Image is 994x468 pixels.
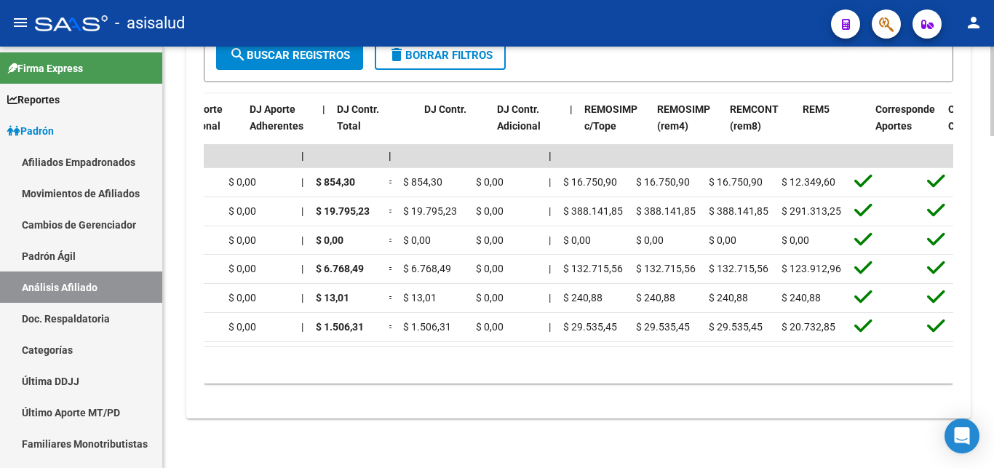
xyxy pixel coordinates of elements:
span: $ 13,01 [316,292,349,304]
span: = [389,234,394,246]
span: $ 388.141,85 [709,205,768,217]
span: Reportes [7,92,60,108]
span: $ 240,88 [709,292,748,304]
span: | [549,205,551,217]
datatable-header-cell: DJ Contr. Adicional [491,94,564,158]
span: $ 132.715,56 [636,263,696,274]
span: | [301,150,304,162]
span: Borrar Filtros [388,49,493,62]
datatable-header-cell: REM5 [797,94,870,158]
span: $ 240,88 [636,292,675,304]
span: $ 12.349,60 [782,176,835,188]
span: | [322,103,325,115]
span: $ 132.715,56 [709,263,768,274]
datatable-header-cell: DJ Contr. Total [331,94,404,158]
span: $ 123.912,96 [782,263,841,274]
span: | [549,321,551,333]
span: $ 0,00 [476,292,504,304]
datatable-header-cell: | [564,94,578,158]
span: Buscar Registros [229,49,350,62]
span: | [549,263,551,274]
datatable-header-cell: REMCONT (rem8) [724,94,797,158]
span: $ 6.768,49 [403,263,451,274]
span: $ 16.750,90 [709,176,763,188]
span: $ 0,00 [709,234,736,246]
span: $ 854,30 [316,176,355,188]
span: REM5 [803,103,830,115]
span: | [301,263,303,274]
datatable-header-cell: | [317,94,331,158]
div: Open Intercom Messenger [945,419,979,453]
span: $ 19.795,23 [316,205,370,217]
span: $ 0,00 [476,176,504,188]
span: | [301,205,303,217]
span: REMOSIMP (rem4) [657,103,710,132]
span: $ 0,00 [476,321,504,333]
span: $ 0,00 [476,263,504,274]
span: $ 29.535,45 [709,321,763,333]
span: $ 0,00 [228,176,256,188]
mat-icon: search [229,46,247,63]
span: $ 1.506,31 [403,321,451,333]
span: $ 29.535,45 [563,321,617,333]
span: $ 29.535,45 [636,321,690,333]
span: - asisalud [115,7,185,39]
span: | [549,292,551,304]
span: = [389,205,394,217]
span: DJ Contr. Total [337,103,379,132]
span: $ 0,00 [476,205,504,217]
span: $ 388.141,85 [636,205,696,217]
span: | [570,103,573,115]
datatable-header-cell: Corresponde Aportes [870,94,942,158]
span: $ 854,30 [403,176,442,188]
span: | [301,234,303,246]
button: Borrar Filtros [375,41,506,70]
span: | [549,150,552,162]
datatable-header-cell: DJ Contr. [418,94,491,158]
datatable-header-cell: DJ Aporte Adherentes [244,94,317,158]
span: $ 0,00 [316,234,343,246]
span: $ 6.768,49 [316,263,364,274]
span: $ 0,00 [228,292,256,304]
span: $ 0,00 [228,263,256,274]
span: = [389,263,394,274]
span: | [549,234,551,246]
span: Firma Express [7,60,83,76]
span: = [389,321,394,333]
span: $ 240,88 [563,292,603,304]
span: $ 20.732,85 [782,321,835,333]
span: DJ Aporte Adherentes [250,103,303,132]
span: $ 0,00 [228,234,256,246]
span: $ 291.313,25 [782,205,841,217]
span: $ 0,00 [782,234,809,246]
span: $ 0,00 [563,234,591,246]
mat-icon: menu [12,14,29,31]
datatable-header-cell: REMOSIMP c/Tope [578,94,651,158]
span: REMCONT (rem8) [730,103,779,132]
span: REMOSIMP c/Tope [584,103,637,132]
span: $ 1.506,31 [316,321,364,333]
span: | [301,321,303,333]
datatable-header-cell: DJ Aporte Adicional [171,94,244,158]
button: Buscar Registros [216,41,363,70]
span: $ 16.750,90 [563,176,617,188]
span: $ 16.750,90 [636,176,690,188]
span: | [301,292,303,304]
span: | [389,150,391,162]
span: $ 132.715,56 [563,263,623,274]
span: DJ Contr. [424,103,466,115]
span: $ 0,00 [636,234,664,246]
span: = [389,176,394,188]
span: $ 13,01 [403,292,437,304]
span: $ 0,00 [228,205,256,217]
span: $ 240,88 [782,292,821,304]
span: | [301,176,303,188]
span: | [549,176,551,188]
datatable-header-cell: REMOSIMP (rem4) [651,94,724,158]
span: = [389,292,394,304]
span: $ 19.795,23 [403,205,457,217]
mat-icon: delete [388,46,405,63]
span: Padrón [7,123,54,139]
span: DJ Contr. Adicional [497,103,541,132]
span: $ 0,00 [403,234,431,246]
